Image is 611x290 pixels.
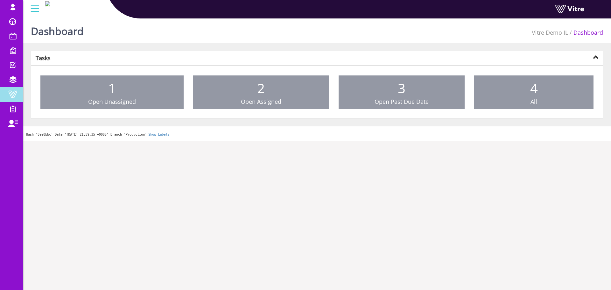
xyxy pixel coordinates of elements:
[375,98,429,105] span: Open Past Due Date
[339,75,465,109] a: 3 Open Past Due Date
[257,79,265,97] span: 2
[108,79,116,97] span: 1
[568,29,603,37] li: Dashboard
[40,75,184,109] a: 1 Open Unassigned
[36,54,51,62] strong: Tasks
[532,29,568,36] a: Vitre Demo IL
[45,1,50,6] img: Logo-Web.png
[88,98,136,105] span: Open Unassigned
[26,133,147,136] span: Hash '8ee0bbc' Date '[DATE] 21:59:35 +0000' Branch 'Production'
[530,79,538,97] span: 4
[241,98,281,105] span: Open Assigned
[398,79,405,97] span: 3
[474,75,593,109] a: 4 All
[31,16,84,43] h1: Dashboard
[193,75,329,109] a: 2 Open Assigned
[148,133,169,136] a: Show Labels
[530,98,537,105] span: All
